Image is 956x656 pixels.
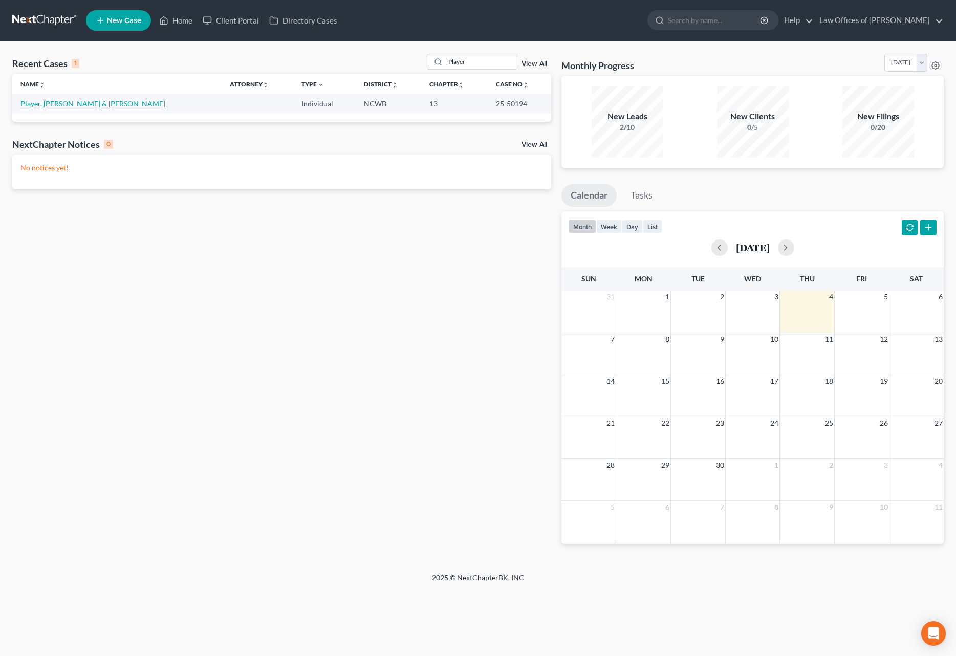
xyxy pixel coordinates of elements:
[717,122,789,133] div: 0/5
[605,459,616,471] span: 28
[660,417,670,429] span: 22
[814,11,943,30] a: Law Offices of [PERSON_NAME]
[263,82,269,88] i: unfold_more
[356,94,421,113] td: NCWB
[445,54,517,69] input: Search by name...
[824,417,834,429] span: 25
[605,417,616,429] span: 21
[933,417,944,429] span: 27
[610,501,616,513] span: 5
[429,80,464,88] a: Chapterunfold_more
[933,501,944,513] span: 11
[39,82,45,88] i: unfold_more
[736,242,770,253] h2: [DATE]
[938,459,944,471] span: 4
[20,80,45,88] a: Nameunfold_more
[842,122,914,133] div: 0/20
[186,573,770,591] div: 2025 © NextChapterBK, INC
[773,501,779,513] span: 8
[104,140,113,149] div: 0
[12,138,113,150] div: NextChapter Notices
[12,57,79,70] div: Recent Cases
[569,220,596,233] button: month
[719,291,725,303] span: 2
[660,459,670,471] span: 29
[660,375,670,387] span: 15
[800,274,815,283] span: Thu
[230,80,269,88] a: Attorneyunfold_more
[643,220,662,233] button: list
[488,94,552,113] td: 25-50194
[715,459,725,471] span: 30
[842,111,914,122] div: New Filings
[719,333,725,345] span: 9
[458,82,464,88] i: unfold_more
[824,375,834,387] span: 18
[668,11,762,30] input: Search by name...
[773,459,779,471] span: 1
[879,417,889,429] span: 26
[828,291,834,303] span: 4
[318,82,324,88] i: expand_more
[621,184,662,207] a: Tasks
[301,80,324,88] a: Type expand_more
[879,333,889,345] span: 12
[522,141,547,148] a: View All
[561,184,617,207] a: Calendar
[610,333,616,345] span: 7
[664,501,670,513] span: 6
[635,274,653,283] span: Mon
[779,11,813,30] a: Help
[715,375,725,387] span: 16
[496,80,529,88] a: Case Nounfold_more
[883,291,889,303] span: 5
[717,111,789,122] div: New Clients
[664,291,670,303] span: 1
[72,59,79,68] div: 1
[293,94,356,113] td: Individual
[107,17,141,25] span: New Case
[856,274,867,283] span: Fri
[769,375,779,387] span: 17
[522,60,547,68] a: View All
[154,11,198,30] a: Home
[879,501,889,513] span: 10
[605,375,616,387] span: 14
[20,99,165,108] a: Player, [PERSON_NAME] & [PERSON_NAME]
[933,333,944,345] span: 13
[592,122,663,133] div: 2/10
[264,11,342,30] a: Directory Cases
[769,417,779,429] span: 24
[824,333,834,345] span: 11
[773,291,779,303] span: 3
[605,291,616,303] span: 31
[828,459,834,471] span: 2
[523,82,529,88] i: unfold_more
[715,417,725,429] span: 23
[883,459,889,471] span: 3
[910,274,923,283] span: Sat
[719,501,725,513] span: 7
[581,274,596,283] span: Sun
[392,82,398,88] i: unfold_more
[561,59,634,72] h3: Monthly Progress
[828,501,834,513] span: 9
[938,291,944,303] span: 6
[769,333,779,345] span: 10
[421,94,488,113] td: 13
[20,163,543,173] p: No notices yet!
[592,111,663,122] div: New Leads
[744,274,761,283] span: Wed
[596,220,622,233] button: week
[364,80,398,88] a: Districtunfold_more
[691,274,705,283] span: Tue
[198,11,264,30] a: Client Portal
[664,333,670,345] span: 8
[933,375,944,387] span: 20
[879,375,889,387] span: 19
[622,220,643,233] button: day
[921,621,946,646] div: Open Intercom Messenger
